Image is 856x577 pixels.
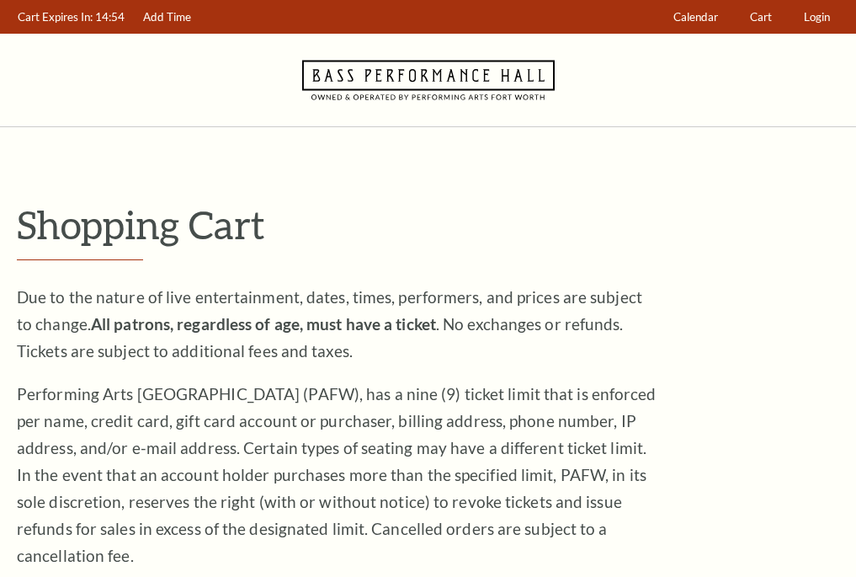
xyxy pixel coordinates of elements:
[804,10,830,24] span: Login
[666,1,726,34] a: Calendar
[17,381,657,569] p: Performing Arts [GEOGRAPHIC_DATA] (PAFW), has a nine (9) ticket limit that is enforced per name, ...
[18,10,93,24] span: Cart Expires In:
[673,10,718,24] span: Calendar
[796,1,838,34] a: Login
[95,10,125,24] span: 14:54
[91,314,436,334] strong: All patrons, regardless of age, must have a ticket
[750,10,772,24] span: Cart
[17,203,839,246] p: Shopping Cart
[17,287,642,361] span: Due to the nature of live entertainment, dates, times, performers, and prices are subject to chan...
[742,1,780,34] a: Cart
[136,1,199,34] a: Add Time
